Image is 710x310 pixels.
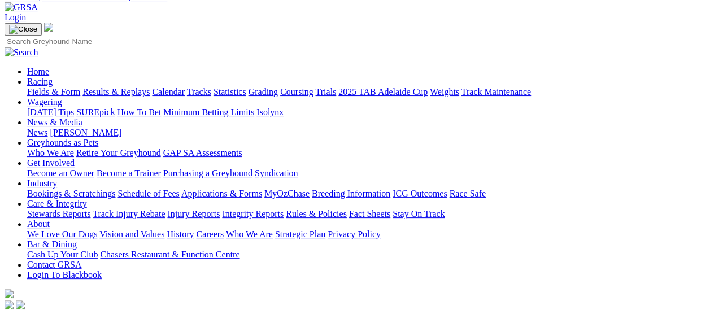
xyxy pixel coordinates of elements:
a: [DATE] Tips [27,107,74,117]
a: Contact GRSA [27,260,81,269]
a: Calendar [152,87,185,97]
a: Trials [315,87,336,97]
a: Integrity Reports [222,209,284,219]
a: Who We Are [226,229,273,239]
input: Search [5,36,104,47]
a: Results & Replays [82,87,150,97]
a: Careers [196,229,224,239]
img: twitter.svg [16,300,25,309]
img: logo-grsa-white.png [5,289,14,298]
a: Purchasing a Greyhound [163,168,252,178]
a: Login [5,12,26,22]
a: Schedule of Fees [117,189,179,198]
img: Search [5,47,38,58]
a: Syndication [255,168,298,178]
a: ICG Outcomes [393,189,447,198]
a: SUREpick [76,107,115,117]
div: Racing [27,87,705,97]
a: Race Safe [449,189,485,198]
a: Cash Up Your Club [27,250,98,259]
a: Minimum Betting Limits [163,107,254,117]
a: Weights [430,87,459,97]
a: [PERSON_NAME] [50,128,121,137]
a: How To Bet [117,107,162,117]
a: Become a Trainer [97,168,161,178]
img: logo-grsa-white.png [44,23,53,32]
a: Fields & Form [27,87,80,97]
a: Track Maintenance [461,87,531,97]
a: News [27,128,47,137]
a: We Love Our Dogs [27,229,97,239]
a: Stay On Track [393,209,445,219]
a: Login To Blackbook [27,270,102,280]
a: Care & Integrity [27,199,87,208]
a: Vision and Values [99,229,164,239]
a: Grading [249,87,278,97]
a: Who We Are [27,148,74,158]
a: Racing [27,77,53,86]
a: History [167,229,194,239]
img: facebook.svg [5,300,14,309]
img: GRSA [5,2,38,12]
a: Become an Owner [27,168,94,178]
a: Rules & Policies [286,209,347,219]
img: Close [9,25,37,34]
a: About [27,219,50,229]
a: Coursing [280,87,313,97]
a: Stewards Reports [27,209,90,219]
a: Fact Sheets [349,209,390,219]
div: Get Involved [27,168,705,178]
a: News & Media [27,117,82,127]
a: Strategic Plan [275,229,325,239]
div: About [27,229,705,239]
div: Care & Integrity [27,209,705,219]
a: Chasers Restaurant & Function Centre [100,250,239,259]
a: Wagering [27,97,62,107]
a: Home [27,67,49,76]
a: Injury Reports [167,209,220,219]
div: Greyhounds as Pets [27,148,705,158]
a: Get Involved [27,158,75,168]
a: Privacy Policy [328,229,381,239]
div: News & Media [27,128,705,138]
a: Bar & Dining [27,239,77,249]
a: GAP SA Assessments [163,148,242,158]
a: Greyhounds as Pets [27,138,98,147]
div: Industry [27,189,705,199]
a: Retire Your Greyhound [76,148,161,158]
a: Statistics [214,87,246,97]
a: Isolynx [256,107,284,117]
button: Toggle navigation [5,23,42,36]
div: Wagering [27,107,705,117]
a: Tracks [187,87,211,97]
a: Bookings & Scratchings [27,189,115,198]
a: Industry [27,178,57,188]
a: Track Injury Rebate [93,209,165,219]
div: Bar & Dining [27,250,705,260]
a: Applications & Forms [181,189,262,198]
a: MyOzChase [264,189,310,198]
a: 2025 TAB Adelaide Cup [338,87,428,97]
a: Breeding Information [312,189,390,198]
